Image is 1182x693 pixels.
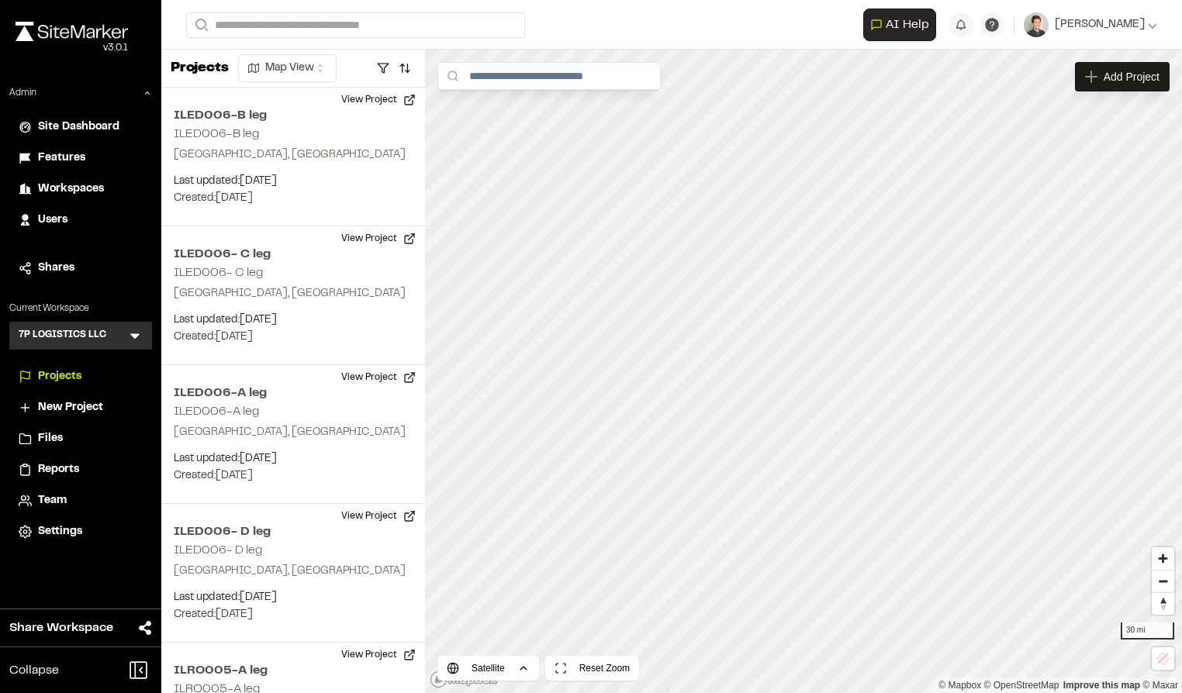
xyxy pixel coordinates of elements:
div: 30 mi [1121,622,1174,640]
button: View Project [332,88,425,112]
a: Settings [19,523,143,540]
p: Created: [DATE] [174,467,413,484]
p: Created: [DATE] [174,329,413,346]
h2: ILED006- C leg [174,267,263,278]
p: Last updated: [DATE] [174,450,413,467]
span: Share Workspace [9,619,113,637]
p: Last updated: [DATE] [174,173,413,190]
h2: ILED006-A leg [174,406,259,417]
h2: ILRO005-A leg [174,661,413,680]
button: Reset bearing to north [1152,592,1174,615]
button: [PERSON_NAME] [1024,12,1157,37]
span: Files [38,430,63,447]
canvas: Map [425,50,1182,693]
span: Settings [38,523,82,540]
div: Oh geez...please don't... [16,41,128,55]
span: Team [38,492,67,509]
button: Location not available [1152,647,1174,670]
span: New Project [38,399,103,416]
div: Open AI Assistant [863,9,942,41]
p: Last updated: [DATE] [174,589,413,606]
a: Shares [19,260,143,277]
button: View Project [332,226,425,251]
button: Reset Zoom [545,656,639,681]
span: Users [38,212,67,229]
span: Collapse [9,661,59,680]
button: View Project [332,643,425,667]
a: Reports [19,461,143,478]
p: Projects [171,58,229,79]
a: Files [19,430,143,447]
p: [GEOGRAPHIC_DATA], [GEOGRAPHIC_DATA] [174,424,413,441]
p: Created: [DATE] [174,190,413,207]
p: [GEOGRAPHIC_DATA], [GEOGRAPHIC_DATA] [174,147,413,164]
span: Add Project [1104,69,1160,84]
h2: ILED006-A leg [174,384,413,402]
p: Last updated: [DATE] [174,312,413,329]
h2: ILED006-B leg [174,106,413,125]
span: Shares [38,260,74,277]
h2: ILED006- C leg [174,245,413,264]
a: New Project [19,399,143,416]
span: Zoom out [1152,571,1174,592]
a: Map feedback [1063,680,1140,691]
span: Reports [38,461,79,478]
span: [PERSON_NAME] [1055,16,1145,33]
button: Open AI Assistant [863,9,936,41]
p: Admin [9,86,36,100]
button: View Project [332,504,425,529]
h3: 7P LOGISTICS LLC [19,328,106,343]
a: Features [19,150,143,167]
button: Zoom in [1152,547,1174,570]
a: Workspaces [19,181,143,198]
button: View Project [332,365,425,390]
a: OpenStreetMap [984,680,1059,691]
a: Projects [19,368,143,385]
button: Satellite [437,656,539,681]
span: Site Dashboard [38,119,119,136]
a: Site Dashboard [19,119,143,136]
img: User [1024,12,1049,37]
p: [GEOGRAPHIC_DATA], [GEOGRAPHIC_DATA] [174,285,413,302]
p: [GEOGRAPHIC_DATA], [GEOGRAPHIC_DATA] [174,563,413,580]
h2: ILED006- D leg [174,522,413,541]
p: Current Workspace [9,302,152,315]
h2: ILED006-B leg [174,129,259,140]
a: Team [19,492,143,509]
span: Features [38,150,85,167]
span: AI Help [886,16,929,34]
span: Reset bearing to north [1152,593,1174,615]
span: Projects [38,368,81,385]
p: Created: [DATE] [174,606,413,623]
a: Maxar [1142,680,1178,691]
button: Zoom out [1152,570,1174,592]
button: Search [186,12,214,38]
a: Users [19,212,143,229]
span: Workspaces [38,181,104,198]
a: Mapbox [938,680,981,691]
h2: ILED006- D leg [174,545,262,556]
a: Mapbox logo [430,671,498,688]
img: rebrand.png [16,22,128,41]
